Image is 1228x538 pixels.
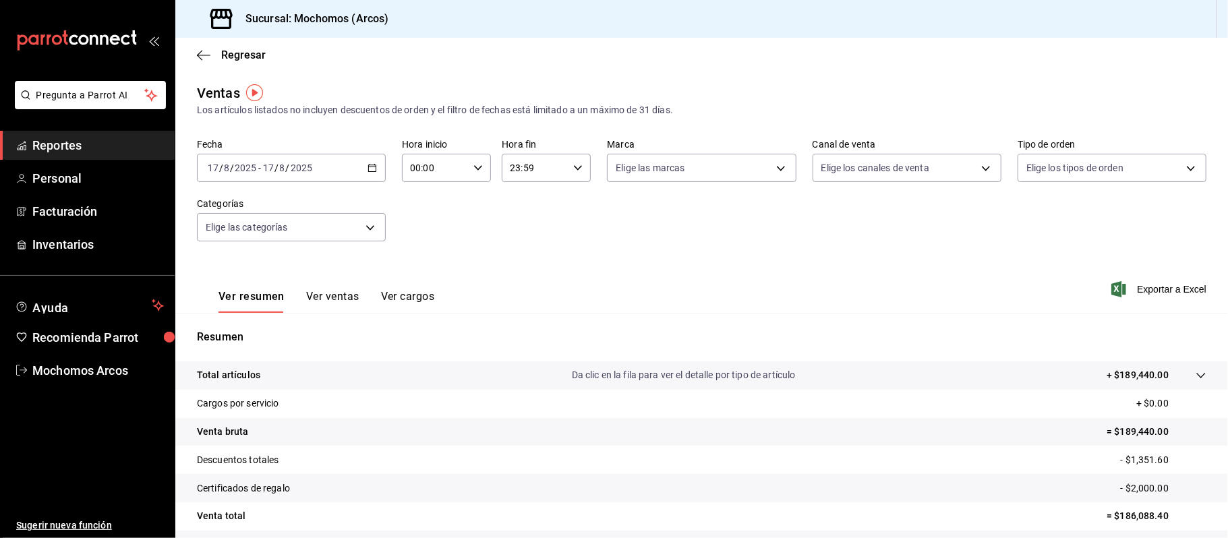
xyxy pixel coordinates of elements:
p: Certificados de regalo [197,481,290,496]
label: Categorías [197,200,386,209]
span: Personal [32,169,164,187]
p: Venta total [197,509,245,523]
span: - [258,162,261,173]
h3: Sucursal: Mochomos (Arcos) [235,11,388,27]
button: Ver cargos [381,290,435,313]
a: Pregunta a Parrot AI [9,98,166,112]
img: Tooltip marker [246,84,263,101]
span: / [274,162,279,173]
label: Hora inicio [402,140,491,150]
span: Elige los tipos de orden [1026,161,1123,175]
label: Hora fin [502,140,591,150]
p: - $1,351.60 [1121,453,1206,467]
span: Elige las marcas [616,161,684,175]
span: Inventarios [32,235,164,253]
input: ---- [234,162,257,173]
p: Descuentos totales [197,453,279,467]
span: Sugerir nueva función [16,518,164,533]
input: -- [207,162,219,173]
span: / [286,162,290,173]
p: + $189,440.00 [1107,368,1169,382]
span: Recomienda Parrot [32,328,164,347]
label: Marca [607,140,796,150]
p: Venta bruta [197,425,248,439]
span: Elige las categorías [206,220,288,234]
label: Tipo de orden [1018,140,1206,150]
span: / [219,162,223,173]
p: = $186,088.40 [1107,509,1206,523]
span: Mochomos Arcos [32,361,164,380]
p: - $2,000.00 [1121,481,1206,496]
p: = $189,440.00 [1107,425,1206,439]
button: open_drawer_menu [148,35,159,46]
button: Regresar [197,49,266,61]
p: Total artículos [197,368,260,382]
button: Ver resumen [218,290,285,313]
div: navigation tabs [218,290,434,313]
div: Los artículos listados no incluyen descuentos de orden y el filtro de fechas está limitado a un m... [197,103,1206,117]
span: Regresar [221,49,266,61]
span: Pregunta a Parrot AI [36,88,145,102]
p: + $0.00 [1136,396,1206,411]
label: Canal de venta [813,140,1001,150]
button: Exportar a Excel [1114,281,1206,297]
span: Reportes [32,136,164,154]
span: / [230,162,234,173]
input: -- [279,162,286,173]
div: Ventas [197,83,240,103]
input: ---- [290,162,313,173]
input: -- [223,162,230,173]
p: Resumen [197,329,1206,345]
input: -- [262,162,274,173]
p: Cargos por servicio [197,396,279,411]
button: Ver ventas [306,290,359,313]
span: Ayuda [32,297,146,313]
p: Da clic en la fila para ver el detalle por tipo de artículo [572,368,796,382]
span: Facturación [32,202,164,220]
span: Elige los canales de venta [821,161,929,175]
label: Fecha [197,140,386,150]
button: Pregunta a Parrot AI [15,81,166,109]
